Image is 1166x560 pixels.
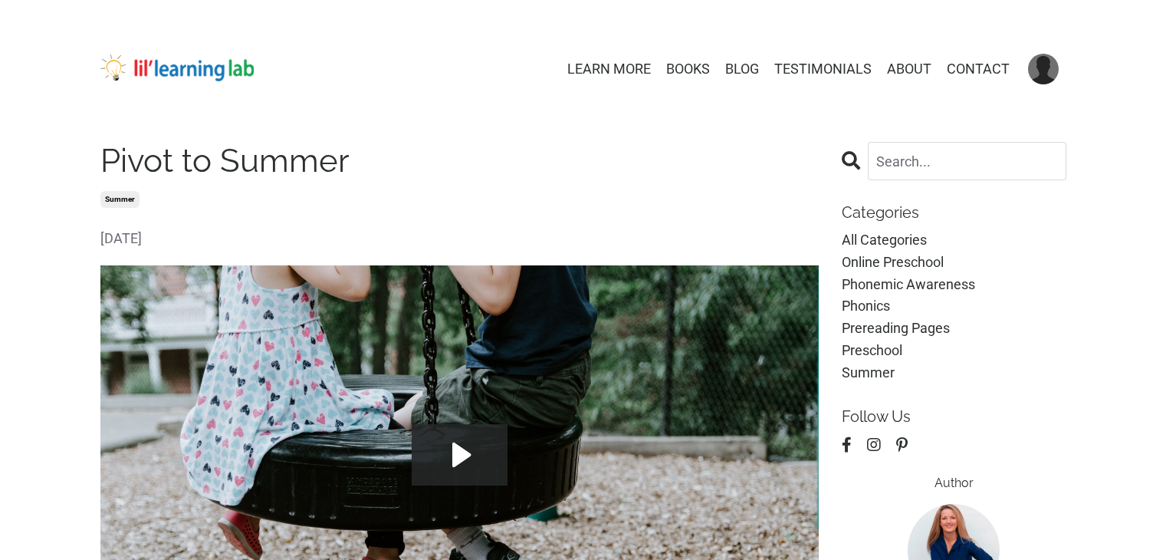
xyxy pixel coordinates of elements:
[567,58,651,81] a: LEARN MORE
[842,252,1066,274] a: online preschool
[842,476,1066,490] h6: Author
[774,58,872,81] a: TESTIMONIALS
[100,54,254,82] img: lil' learning lab
[842,407,1066,426] p: Follow Us
[100,191,140,208] a: summer
[842,340,1066,362] a: preschool
[887,58,931,81] a: ABOUT
[868,142,1066,180] input: Search...
[842,318,1066,340] a: prereading pages
[725,58,759,81] a: BLOG
[842,229,1066,252] a: All Categories
[666,58,710,81] a: BOOKS
[842,203,1066,222] p: Categories
[1028,54,1059,84] img: User Avatar
[842,362,1066,384] a: summer
[842,274,1066,296] a: phonemic awareness
[412,424,507,486] button: Play Video: file-uploads/sites/2147505858/video/71f522-4d71-13-05e-3e1d0122f1e8_pivot_to_summer_1...
[100,142,819,180] h1: Pivot to Summer
[100,228,819,250] span: [DATE]
[947,58,1010,81] a: CONTACT
[842,295,1066,318] a: phonics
